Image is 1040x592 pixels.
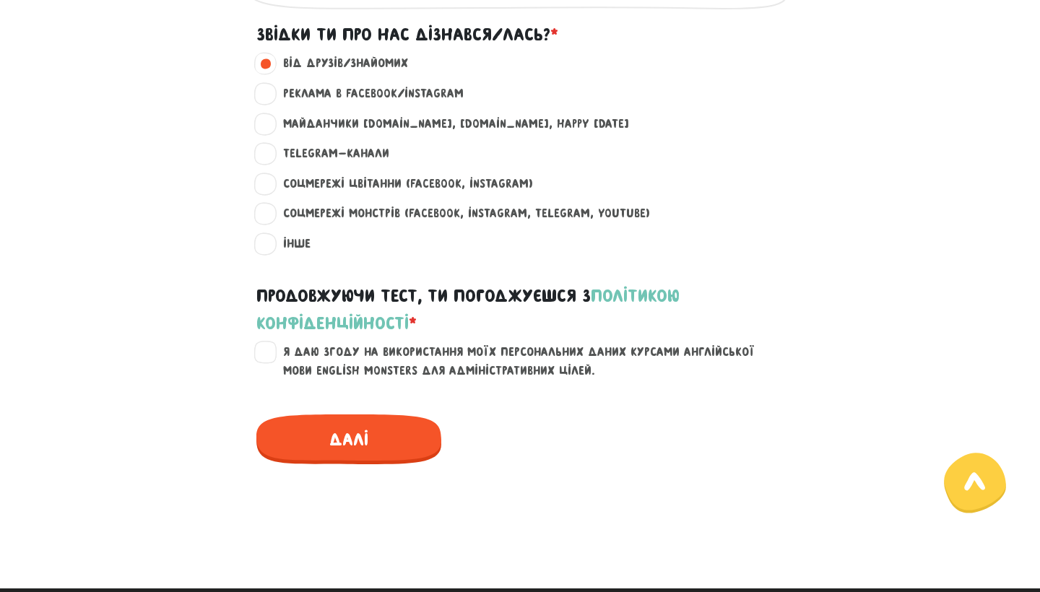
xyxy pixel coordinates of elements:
[256,414,441,464] span: Далі
[271,84,464,103] label: Реклама в Facebook/Instagram
[256,21,558,48] label: Звідки ти про нас дізнався/лась?
[271,54,408,73] label: Від друзів/знайомих
[271,204,650,223] label: Соцмережі Монстрів (Facebook, Instagram, Telegram, Youtube)
[271,175,533,193] label: Соцмережі Цвітанни (Facebook, Instagram)
[271,235,311,253] label: Інше
[271,115,629,134] label: Майданчики [DOMAIN_NAME], [DOMAIN_NAME], happy [DATE]
[271,343,786,380] label: Я даю згоду на використання моїх персональних даних курсами англійської мови English Monsters для...
[256,286,680,333] a: політикою конфіденційності
[256,282,784,338] label: Продовжуючи тест, ти погоджуєшся з
[271,144,389,163] label: Telegram-канали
